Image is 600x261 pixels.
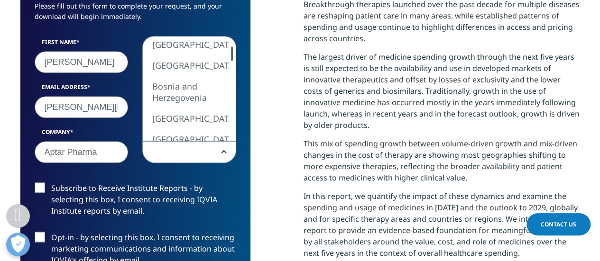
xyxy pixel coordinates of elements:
[143,76,229,108] li: Bosnia and Herzegovenia
[541,220,576,228] span: Contact Us
[143,55,229,76] li: [GEOGRAPHIC_DATA]
[143,34,229,55] li: [GEOGRAPHIC_DATA]
[526,213,591,235] a: Contact Us
[35,128,129,141] label: Company
[143,108,229,129] li: [GEOGRAPHIC_DATA]
[6,233,30,256] button: Abrir preferencias
[35,83,129,96] label: Email Address
[304,138,580,190] p: This mix of spending growth between volume-driven growth and mix-driven changes in the cost of th...
[304,51,580,138] p: The largest driver of medicine spending growth through the next five years is still expected to b...
[143,129,229,150] li: [GEOGRAPHIC_DATA]
[35,38,129,51] label: First Name
[35,1,236,29] p: Please fill out this form to complete your request, and your download will begin immediately.
[35,182,236,222] label: Subscribe to Receive Institute Reports - by selecting this box, I consent to receiving IQVIA Inst...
